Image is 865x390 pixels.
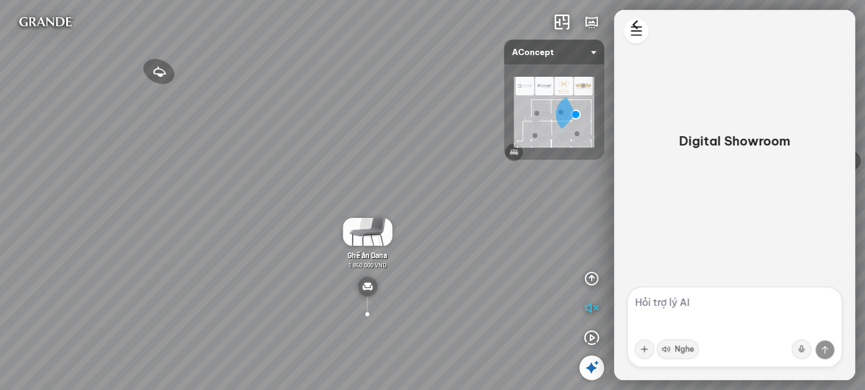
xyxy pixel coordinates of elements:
[357,277,377,297] img: type_sofa_CL2K24RXHCN6.svg
[514,77,594,147] img: AConcept_CTMHTJT2R6E4.png
[347,251,387,259] span: Ghế ăn Dana
[348,261,386,269] span: 1.850.000 VND
[512,40,596,64] span: AConcept
[343,218,392,246] img: Gh___n_Dana_7A6XRUHMPY6G.gif
[657,339,699,359] button: Nghe
[679,132,790,150] p: Digital Showroom
[10,10,81,35] img: logo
